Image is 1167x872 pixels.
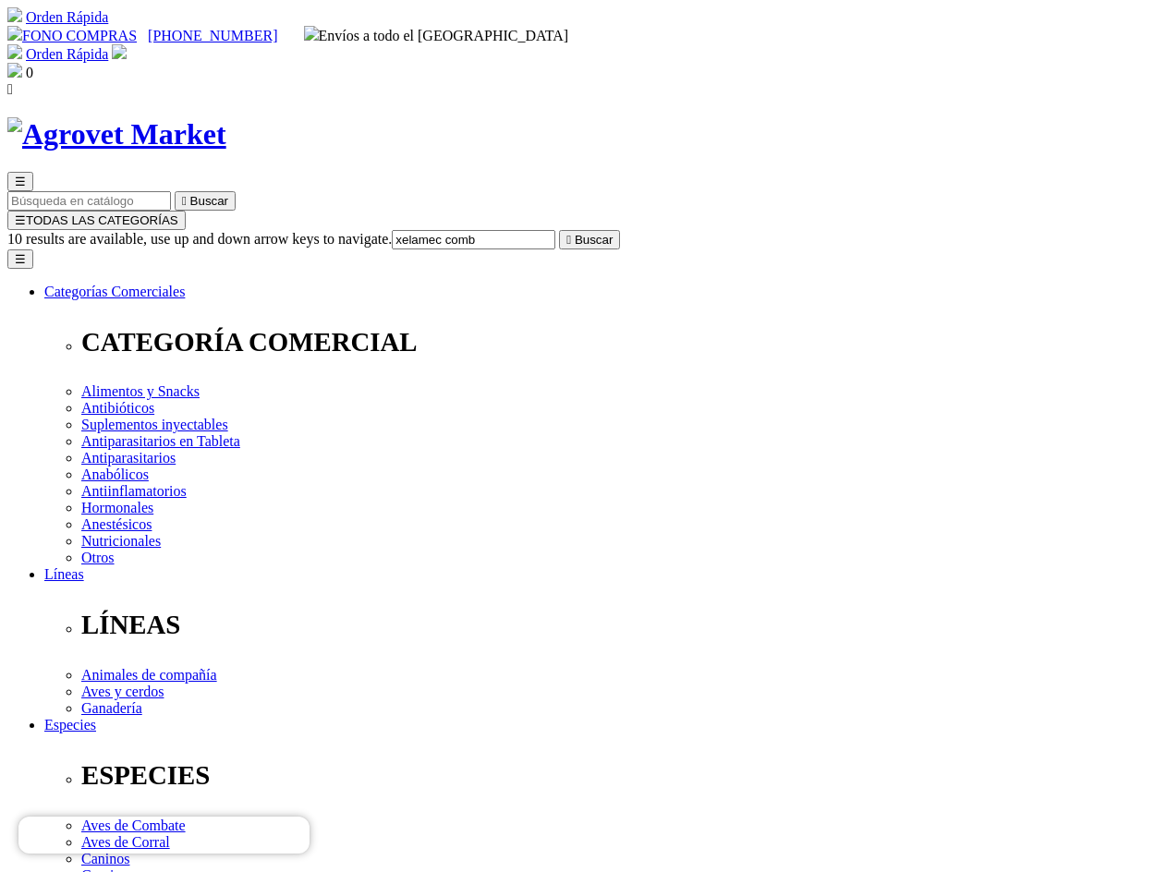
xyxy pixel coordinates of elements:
[81,851,129,866] a: Caninos
[7,28,137,43] a: FONO COMPRAS
[81,400,154,416] a: Antibióticos
[190,194,228,208] span: Buscar
[18,817,310,854] iframe: Brevo live chat
[81,483,187,499] a: Antiinflamatorios
[44,717,96,733] a: Especies
[26,9,108,25] a: Orden Rápida
[148,28,277,43] a: [PHONE_NUMBER]
[7,249,33,269] button: ☰
[7,211,186,230] button: ☰TODAS LAS CATEGORÍAS
[81,516,152,532] a: Anestésicos
[81,450,176,466] a: Antiparasitarios
[304,26,319,41] img: delivery-truck.svg
[575,233,613,247] span: Buscar
[81,700,142,716] a: Ganadería
[112,46,127,62] a: Acceda a su cuenta de cliente
[7,172,33,191] button: ☰
[44,284,185,299] a: Categorías Comerciales
[81,533,161,549] a: Nutricionales
[7,81,13,97] i: 
[81,383,200,399] a: Alimentos y Snacks
[15,213,26,227] span: ☰
[112,44,127,59] img: user.svg
[392,230,555,249] input: Buscar
[182,194,187,208] i: 
[7,44,22,59] img: shopping-cart.svg
[81,550,115,565] a: Otros
[26,65,33,80] span: 0
[81,760,1160,791] p: ESPECIES
[81,500,153,515] a: Hormonales
[81,466,149,482] a: Anabólicos
[566,233,571,247] i: 
[7,7,22,22] img: shopping-cart.svg
[304,28,569,43] span: Envíos a todo el [GEOGRAPHIC_DATA]
[7,191,171,211] input: Buscar
[15,175,26,188] span: ☰
[559,230,620,249] button:  Buscar
[81,684,164,699] a: Aves y cerdos
[7,63,22,78] img: shopping-bag.svg
[7,117,226,151] img: Agrovet Market
[81,433,240,449] a: Antiparasitarios en Tableta
[175,191,236,211] button:  Buscar
[7,231,392,247] span: 10 results are available, use up and down arrow keys to navigate.
[26,46,108,62] a: Orden Rápida
[81,327,1160,357] p: CATEGORÍA COMERCIAL
[81,667,217,683] a: Animales de compañía
[7,26,22,41] img: phone.svg
[81,610,1160,640] p: LÍNEAS
[81,417,228,432] a: Suplementos inyectables
[44,566,84,582] a: Líneas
